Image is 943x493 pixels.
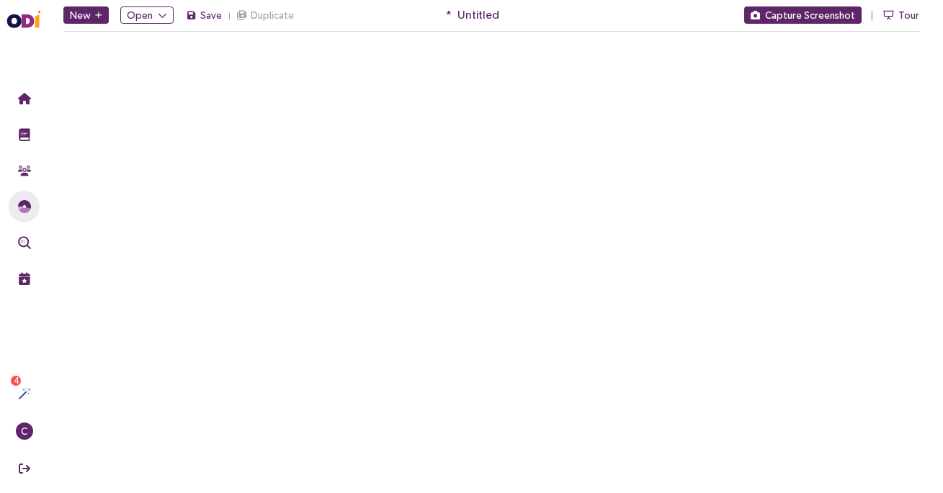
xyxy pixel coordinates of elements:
[200,7,222,23] span: Save
[11,376,21,386] sup: 4
[63,6,109,24] button: New
[898,7,919,23] span: Tour
[744,6,862,24] button: Capture Screenshot
[21,422,27,440] span: C
[40,35,943,477] iframe: To enrich screen reader interactions, please activate Accessibility in Grammarly extension settings
[9,191,40,222] button: Needs Framework
[185,6,223,24] button: Save
[18,128,31,141] img: Training
[18,164,31,177] img: Community
[18,272,31,285] img: Live Events
[18,200,31,213] img: JTBD Needs Framework
[236,6,295,24] button: Duplicate
[120,6,174,24] button: Open
[9,415,40,447] button: C
[883,6,920,24] button: Tour
[9,378,40,410] button: Actions
[9,227,40,258] button: Outcome Validation
[765,7,855,23] span: Capture Screenshot
[9,119,40,150] button: Training
[127,7,153,23] span: Open
[70,7,91,23] span: New
[9,83,40,114] button: Home
[9,263,40,294] button: Live Events
[9,453,40,484] button: Sign Out
[18,387,31,400] img: Actions
[18,236,31,249] img: Outcome Validation
[457,6,499,24] span: Untitled
[9,155,40,186] button: Community
[14,376,19,386] span: 4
